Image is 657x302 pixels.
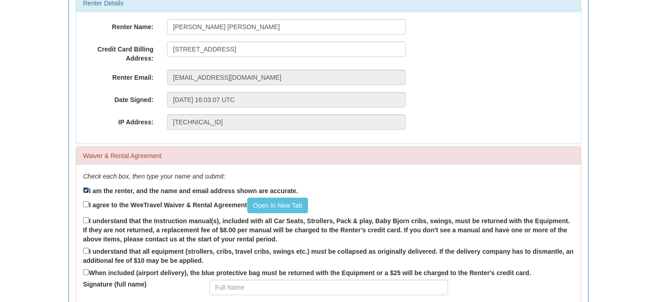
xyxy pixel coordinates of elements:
[83,201,89,207] input: I agree to the WeeTravel Waiver & Rental AgreementOpen In New Tab
[76,147,581,165] div: Waiver & Rental Agreement
[76,280,203,289] label: Signature (full name)
[83,173,225,180] em: Check each box, then type your name and submit:
[83,269,89,275] input: When included (airport delivery), the blue protective bag must be returned with the Equipment or ...
[83,185,298,195] label: I am the renter, and the name and email address shown are accurate.
[76,41,160,63] label: Credit Card Billing Address:
[83,267,531,277] label: When included (airport delivery), the blue protective bag must be returned with the Equipment or ...
[247,198,308,213] a: Open In New Tab
[83,187,89,193] input: I am the renter, and the name and email address shown are accurate.
[76,114,160,127] label: IP Address:
[209,280,448,295] input: Full Name
[76,70,160,82] label: Renter Email:
[83,198,308,213] label: I agree to the WeeTravel Waiver & Rental Agreement
[83,215,574,244] label: I understand that the Instruction manual(s), included with all Car Seats, Strollers, Pack & play,...
[83,217,89,223] input: I understand that the Instruction manual(s), included with all Car Seats, Strollers, Pack & play,...
[83,248,89,254] input: I understand that all equipment (strollers, cribs, travel cribs, swings etc.) must be collapsed a...
[83,246,574,265] label: I understand that all equipment (strollers, cribs, travel cribs, swings etc.) must be collapsed a...
[76,92,160,104] label: Date Signed:
[76,19,160,31] label: Renter Name:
